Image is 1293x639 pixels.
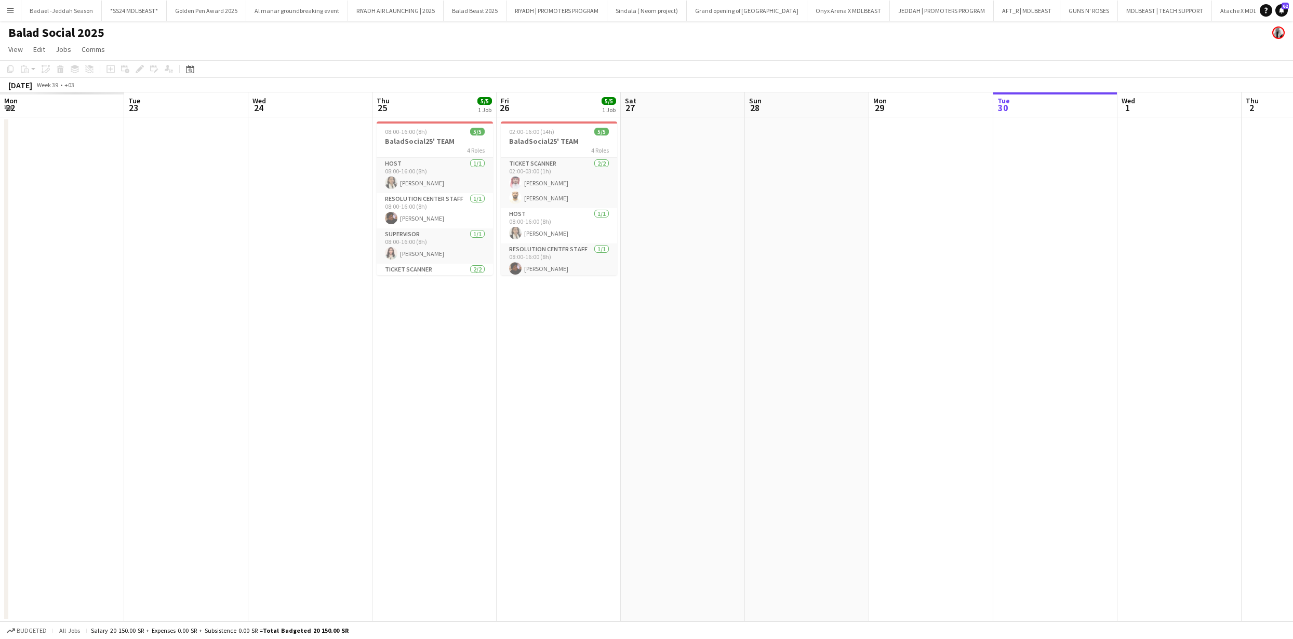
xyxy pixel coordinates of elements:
[82,45,105,54] span: Comms
[607,1,687,21] button: Sindala ( Neom project)
[64,81,74,89] div: +03
[994,1,1060,21] button: AFT_R | MDLBEAST
[77,43,109,56] a: Comms
[807,1,890,21] button: Onyx Arena X MDLBEAST
[890,1,994,21] button: JEDDAH | PROMOTERS PROGRAM
[1275,4,1288,17] a: 62
[246,1,348,21] button: Al manar groundbreaking event
[1212,1,1283,21] button: Atache X MDLBEAST
[8,25,104,40] h1: Balad Social 2025
[29,43,49,56] a: Edit
[57,627,82,634] span: All jobs
[51,43,75,56] a: Jobs
[91,627,349,634] div: Salary 20 150.00 SR + Expenses 0.00 SR + Subsistence 0.00 SR =
[56,45,71,54] span: Jobs
[8,80,32,90] div: [DATE]
[167,1,246,21] button: Golden Pen Award 2025
[17,627,47,634] span: Budgeted
[8,45,23,54] span: View
[506,1,607,21] button: RIYADH | PROMOTERS PROGRAM
[348,1,444,21] button: RIYADH AIR LAUNCHING | 2025
[5,625,48,636] button: Budgeted
[34,81,60,89] span: Week 39
[444,1,506,21] button: Balad Beast 2025
[33,45,45,54] span: Edit
[102,1,167,21] button: *SS24 MDLBEAST*
[263,627,349,634] span: Total Budgeted 20 150.00 SR
[1118,1,1212,21] button: MDLBEAST | TEACH SUPPORT
[687,1,807,21] button: Grand opening of [GEOGRAPHIC_DATA]
[21,1,102,21] button: Badael -Jeddah Season
[1272,26,1285,39] app-user-avatar: Ali Shamsan
[1282,3,1289,9] span: 62
[4,43,27,56] a: View
[1060,1,1118,21] button: GUNS N' ROSES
